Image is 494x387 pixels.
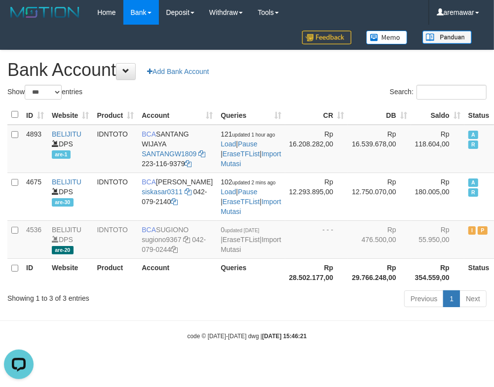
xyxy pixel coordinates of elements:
th: Website [48,258,93,286]
span: 121 [221,130,275,138]
span: updated 1 hour ago [232,132,275,138]
th: Rp 29.766.248,00 [348,258,411,286]
span: Paused [478,226,488,235]
label: Search: [390,85,487,100]
td: DPS [48,220,93,258]
span: BCA [142,130,156,138]
th: CR: activate to sort column ascending [285,105,348,125]
th: Website: activate to sort column ascending [48,105,93,125]
span: are-30 [52,198,74,207]
a: BELIJITU [52,178,81,186]
span: are-1 [52,150,71,159]
input: Search: [417,85,487,100]
img: Feedback.jpg [302,31,351,44]
td: SUGIONO 042-079-0244 [138,220,217,258]
th: Product: activate to sort column ascending [93,105,138,125]
th: Queries [217,258,285,286]
th: ID [22,258,48,286]
h1: Bank Account [7,60,487,80]
span: Running [468,188,478,197]
th: Saldo: activate to sort column ascending [411,105,464,125]
a: siskasar0311 [142,188,183,196]
a: Copy sugiono9367 to clipboard [183,236,190,244]
a: Previous [404,290,444,307]
a: Copy 0420790244 to clipboard [171,246,178,253]
a: Import Mutasi [221,236,281,253]
span: 102 [221,178,275,186]
span: Active [468,131,478,139]
a: Pause [238,188,258,196]
img: Button%20Memo.svg [366,31,408,44]
span: Inactive [468,226,476,235]
a: Pause [238,140,258,148]
td: DPS [48,173,93,220]
a: Load [221,140,236,148]
a: Copy siskasar0311 to clipboard [185,188,191,196]
td: Rp 12.750.070,00 [348,173,411,220]
th: Account: activate to sort column ascending [138,105,217,125]
th: Product [93,258,138,286]
img: MOTION_logo.png [7,5,82,20]
td: SANTANG WIJAYA 223-116-9379 [138,125,217,173]
div: Showing 1 to 3 of 3 entries [7,289,198,303]
a: Import Mutasi [221,150,281,168]
th: Status [464,105,494,125]
a: EraseTFList [223,236,260,244]
span: BCA [142,178,156,186]
th: Account [138,258,217,286]
th: Rp 28.502.177,00 [285,258,348,286]
td: Rp 180.005,00 [411,173,464,220]
td: 4536 [22,220,48,258]
td: [PERSON_NAME] 042-079-2140 [138,173,217,220]
td: - - - [285,220,348,258]
th: Status [464,258,494,286]
span: BCA [142,226,156,234]
span: updated 2 mins ago [232,180,276,185]
td: DPS [48,125,93,173]
td: Rp 476.500,00 [348,220,411,258]
span: | | | [221,178,281,215]
strong: [DATE] 15:46:21 [262,333,306,340]
a: Copy 0420792140 to clipboard [171,198,178,206]
a: Import Mutasi [221,198,281,215]
td: Rp 12.293.895,00 [285,173,348,220]
select: Showentries [25,85,62,100]
label: Show entries [7,85,82,100]
a: BELIJITU [52,130,81,138]
th: Rp 354.559,00 [411,258,464,286]
span: 0 [221,226,259,234]
th: Queries: activate to sort column ascending [217,105,285,125]
td: IDNTOTO [93,125,138,173]
a: Copy 2231169379 to clipboard [185,160,192,168]
img: panduan.png [422,31,472,44]
span: | | [221,226,281,253]
td: Rp 16.539.678,00 [348,125,411,173]
th: ID: activate to sort column ascending [22,105,48,125]
a: Load [221,188,236,196]
span: Running [468,141,478,149]
span: updated [DATE] [225,228,259,233]
td: Rp 118.604,00 [411,125,464,173]
a: Next [459,290,487,307]
a: EraseTFList [223,150,260,158]
td: 4893 [22,125,48,173]
small: code © [DATE]-[DATE] dwg | [188,333,307,340]
a: Add Bank Account [141,63,215,80]
a: 1 [443,290,460,307]
span: Active [468,178,478,187]
a: EraseTFList [223,198,260,206]
a: BELIJITU [52,226,81,234]
td: Rp 55.950,00 [411,220,464,258]
a: sugiono9367 [142,236,181,244]
th: DB: activate to sort column ascending [348,105,411,125]
td: 4675 [22,173,48,220]
span: | | | [221,130,281,168]
td: IDNTOTO [93,173,138,220]
td: Rp 16.208.282,00 [285,125,348,173]
a: SANTANGW1809 [142,150,196,158]
td: IDNTOTO [93,220,138,258]
a: Copy SANTANGW1809 to clipboard [198,150,205,158]
button: Open LiveChat chat widget [4,4,34,34]
span: are-20 [52,246,74,254]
